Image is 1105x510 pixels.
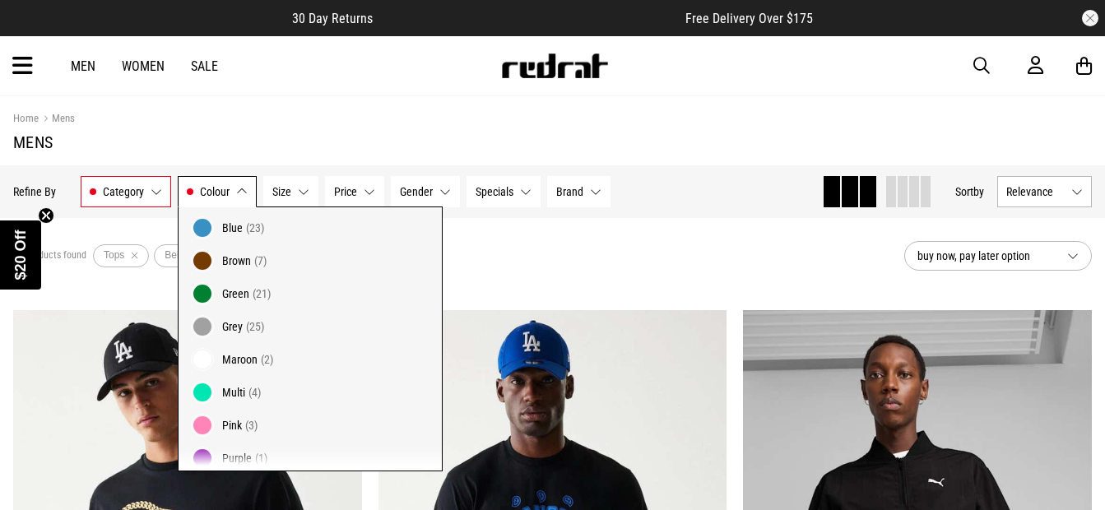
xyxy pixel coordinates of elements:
[13,112,39,124] a: Home
[222,419,242,432] span: Pink
[39,112,75,128] a: Mens
[81,176,171,207] button: Category
[272,185,291,198] span: Size
[467,176,541,207] button: Specials
[13,132,1092,152] h1: Mens
[191,58,218,74] a: Sale
[400,185,433,198] span: Gender
[246,320,264,333] span: (25)
[124,244,145,267] button: Remove filter
[178,206,443,471] div: Colour
[71,58,95,74] a: Men
[165,249,190,261] span: Beige
[200,185,230,198] span: Colour
[248,386,261,399] span: (4)
[222,320,243,333] span: Grey
[178,176,257,207] button: Colour
[13,185,56,198] p: Refine By
[917,246,1054,266] span: buy now, pay later option
[685,11,813,26] span: Free Delivery Over $175
[222,254,251,267] span: Brown
[122,58,165,74] a: Women
[997,176,1092,207] button: Relevance
[253,287,271,300] span: (21)
[222,221,243,234] span: Blue
[500,53,609,78] img: Redrat logo
[325,176,384,207] button: Price
[103,185,144,198] span: Category
[904,241,1092,271] button: buy now, pay later option
[973,185,984,198] span: by
[12,229,29,280] span: $20 Off
[955,182,984,202] button: Sortby
[13,7,63,56] button: Open LiveChat chat widget
[222,386,245,399] span: Multi
[222,353,258,366] span: Maroon
[263,176,318,207] button: Size
[261,353,273,366] span: (2)
[254,254,267,267] span: (7)
[391,176,460,207] button: Gender
[334,185,357,198] span: Price
[13,249,86,262] span: 86 products found
[222,287,249,300] span: Green
[547,176,611,207] button: Brand
[476,185,513,198] span: Specials
[1006,185,1065,198] span: Relevance
[38,207,54,224] button: Close teaser
[255,452,267,465] span: (1)
[245,419,258,432] span: (3)
[222,452,252,465] span: Purple
[406,10,652,26] iframe: Customer reviews powered by Trustpilot
[246,221,264,234] span: (23)
[292,11,373,26] span: 30 Day Returns
[104,249,124,261] span: Tops
[556,185,583,198] span: Brand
